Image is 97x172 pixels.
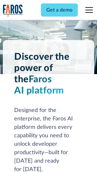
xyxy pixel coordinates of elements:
[82,3,94,18] div: menu
[14,51,83,96] h1: Discover the power of the
[3,4,23,17] a: home
[41,3,78,17] a: Get a demo
[3,4,23,17] img: Logo of the analytics and reporting company Faros.
[14,75,64,95] span: Faros AI platform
